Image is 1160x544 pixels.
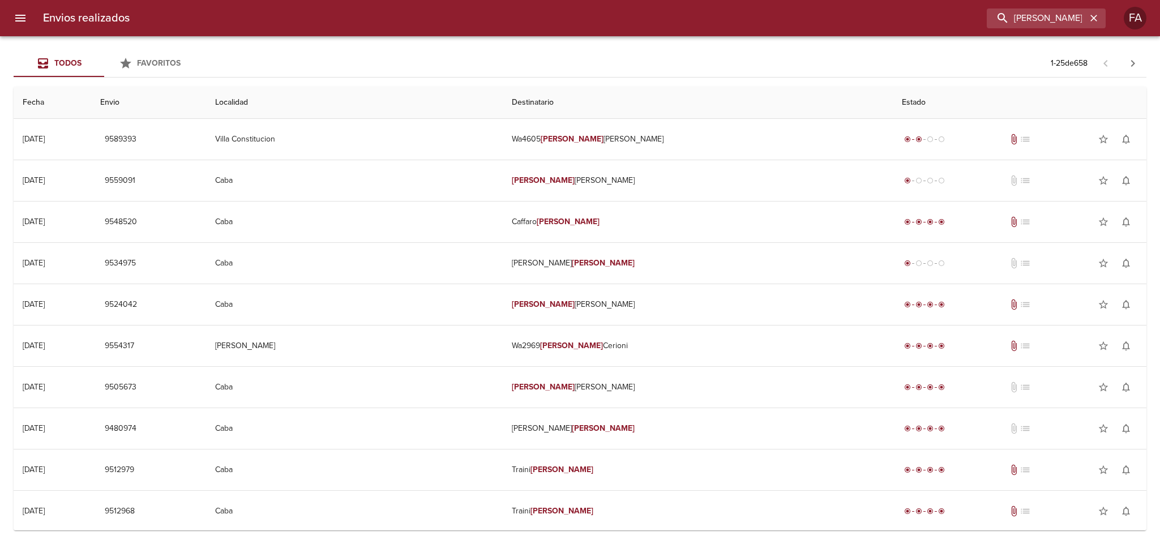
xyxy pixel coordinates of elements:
[927,136,934,143] span: radio_button_unchecked
[23,341,45,350] div: [DATE]
[1020,382,1031,393] span: No tiene pedido asociado
[503,491,893,532] td: Traini
[915,384,922,391] span: radio_button_checked
[105,422,136,436] span: 9480974
[530,465,593,474] em: [PERSON_NAME]
[23,423,45,433] div: [DATE]
[1092,57,1119,68] span: Pagina anterior
[1124,7,1146,29] div: FA
[1008,423,1020,434] span: No tiene documentos adjuntos
[1098,216,1109,228] span: star_border
[1020,340,1031,352] span: No tiene pedido asociado
[904,425,911,432] span: radio_button_checked
[105,380,136,395] span: 9505673
[927,508,934,515] span: radio_button_checked
[1020,299,1031,310] span: No tiene pedido asociado
[902,382,947,393] div: Entregado
[915,342,922,349] span: radio_button_checked
[1120,216,1132,228] span: notifications_none
[137,58,181,68] span: Favoritos
[100,212,142,233] button: 9548520
[105,132,136,147] span: 9589393
[904,136,911,143] span: radio_button_checked
[1098,258,1109,269] span: star_border
[512,299,575,309] em: [PERSON_NAME]
[902,506,947,517] div: Entregado
[1008,340,1020,352] span: Tiene documentos adjuntos
[1008,506,1020,517] span: Tiene documentos adjuntos
[1120,340,1132,352] span: notifications_none
[1008,258,1020,269] span: No tiene documentos adjuntos
[105,298,137,312] span: 9524042
[904,342,911,349] span: radio_button_checked
[1098,175,1109,186] span: star_border
[1120,423,1132,434] span: notifications_none
[206,491,503,532] td: Caba
[915,466,922,473] span: radio_button_checked
[503,325,893,366] td: Wa2969 Cerioni
[572,258,635,268] em: [PERSON_NAME]
[1092,417,1115,440] button: Agregar a favoritos
[1098,299,1109,310] span: star_border
[938,177,945,184] span: radio_button_unchecked
[1008,464,1020,476] span: Tiene documentos adjuntos
[23,506,45,516] div: [DATE]
[105,215,137,229] span: 9548520
[206,243,503,284] td: Caba
[105,504,135,519] span: 9512968
[1115,211,1137,233] button: Activar notificaciones
[1120,299,1132,310] span: notifications_none
[1008,175,1020,186] span: No tiene documentos adjuntos
[927,301,934,308] span: radio_button_checked
[927,260,934,267] span: radio_button_unchecked
[100,253,140,274] button: 9534975
[938,425,945,432] span: radio_button_checked
[1008,382,1020,393] span: No tiene documentos adjuntos
[541,134,603,144] em: [PERSON_NAME]
[904,301,911,308] span: radio_button_checked
[1120,175,1132,186] span: notifications_none
[938,260,945,267] span: radio_button_unchecked
[1092,169,1115,192] button: Agregar a favoritos
[1115,335,1137,357] button: Activar notificaciones
[902,175,947,186] div: Generado
[1120,382,1132,393] span: notifications_none
[1098,134,1109,145] span: star_border
[902,464,947,476] div: Entregado
[1092,211,1115,233] button: Agregar a favoritos
[902,299,947,310] div: Entregado
[902,258,947,269] div: Generado
[1008,216,1020,228] span: Tiene documentos adjuntos
[206,202,503,242] td: Caba
[105,463,134,477] span: 9512979
[902,423,947,434] div: Entregado
[938,342,945,349] span: radio_button_checked
[1119,50,1146,77] span: Pagina siguiente
[206,87,503,119] th: Localidad
[904,384,911,391] span: radio_button_checked
[938,301,945,308] span: radio_button_checked
[915,301,922,308] span: radio_button_checked
[206,284,503,325] td: Caba
[1092,335,1115,357] button: Agregar a favoritos
[927,466,934,473] span: radio_button_checked
[23,465,45,474] div: [DATE]
[1115,417,1137,440] button: Activar notificaciones
[1115,459,1137,481] button: Activar notificaciones
[1092,376,1115,399] button: Agregar a favoritos
[206,119,503,160] td: Villa Constitucion
[23,217,45,226] div: [DATE]
[1020,134,1031,145] span: No tiene pedido asociado
[23,175,45,185] div: [DATE]
[915,136,922,143] span: radio_button_checked
[100,377,141,398] button: 9505673
[915,219,922,225] span: radio_button_checked
[915,508,922,515] span: radio_button_checked
[1051,58,1088,69] p: 1 - 25 de 658
[100,418,141,439] button: 9480974
[503,284,893,325] td: [PERSON_NAME]
[206,325,503,366] td: [PERSON_NAME]
[503,367,893,408] td: [PERSON_NAME]
[902,216,947,228] div: Entregado
[938,219,945,225] span: radio_button_checked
